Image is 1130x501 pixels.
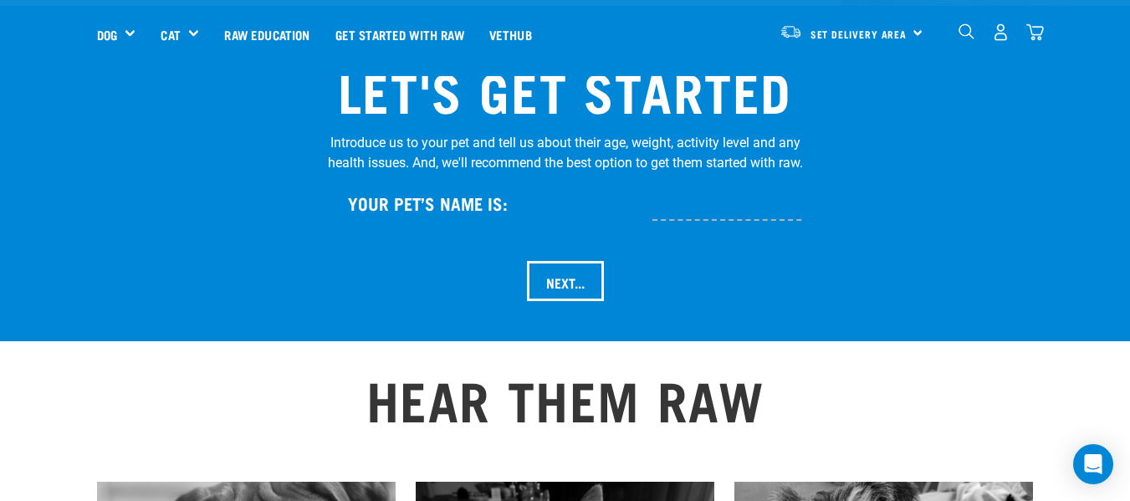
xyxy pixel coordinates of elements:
p: Introduce us to your pet and tell us about their age, weight, activity level and any health issue... [328,133,803,173]
img: van-moving.png [780,24,802,39]
h2: LET'S GET STARTED [328,59,803,120]
a: Dog [97,25,117,44]
a: Vethub [477,1,545,68]
a: Get started with Raw [323,1,477,68]
a: Raw Education [212,1,322,68]
img: home-icon@2x.png [1026,23,1044,41]
input: Next... [527,261,604,301]
img: user.png [992,23,1010,41]
span: Set Delivery Area [810,31,908,37]
div: Open Intercom Messenger [1073,444,1113,484]
h4: Your Pet’s name is: [348,193,508,212]
img: home-icon-1@2x.png [959,23,974,39]
h2: HEAR THEM RAW [97,368,1034,428]
a: Cat [161,25,180,44]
